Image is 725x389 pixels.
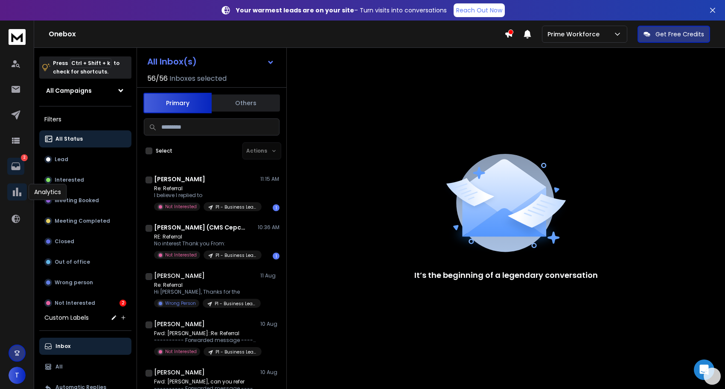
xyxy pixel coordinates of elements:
[273,253,280,259] div: 1
[154,240,256,247] p: No interest Thank you From:
[694,360,714,380] div: Open Intercom Messenger
[55,197,99,204] p: Meeting Booked
[55,279,93,286] p: Wrong person
[39,233,131,250] button: Closed
[154,185,256,192] p: Re: Referral
[39,171,131,189] button: Interested
[165,252,197,258] p: Not Interested
[212,94,280,112] button: Others
[154,289,256,295] p: Hi [PERSON_NAME], Thanks for the
[154,378,256,385] p: Fwd: [PERSON_NAME], can you refer
[55,218,110,224] p: Meeting Completed
[258,224,280,231] p: 10:36 AM
[215,204,256,210] p: P1 - Business Leaders
[9,367,26,384] button: T
[55,177,84,183] p: Interested
[55,363,63,370] p: All
[154,271,205,280] h1: [PERSON_NAME]
[456,6,502,15] p: Reach Out Now
[21,154,28,161] p: 2
[9,29,26,45] img: logo
[215,349,256,355] p: P1 - Business Leaders
[655,30,704,38] p: Get Free Credits
[39,253,131,271] button: Out of office
[119,300,126,306] div: 2
[154,368,205,377] h1: [PERSON_NAME]
[39,212,131,230] button: Meeting Completed
[236,6,447,15] p: – Turn visits into conversations
[39,274,131,291] button: Wrong person
[39,338,131,355] button: Inbox
[638,26,710,43] button: Get Free Credits
[70,58,111,68] span: Ctrl + Shift + k
[154,175,205,183] h1: [PERSON_NAME]
[55,156,68,163] p: Lead
[154,330,256,337] p: Fwd: [PERSON_NAME]::Re: Referral
[49,29,504,39] h1: Onebox
[273,204,280,211] div: 1
[39,82,131,99] button: All Campaigns
[55,300,95,306] p: Not Interested
[55,238,74,245] p: Closed
[169,74,227,84] h3: Inboxes selected
[39,130,131,147] button: All Status
[39,151,131,168] button: Lead
[46,86,92,95] h1: All Campaigns
[215,252,256,259] p: P1 - Business Leaders
[140,53,281,70] button: All Inbox(s)
[154,192,256,199] p: I believe I replied to
[215,301,256,307] p: P1 - Business Leaders
[454,3,505,17] a: Reach Out Now
[260,272,280,279] p: 11 Aug
[7,158,24,175] a: 2
[236,6,354,15] strong: Your warmest leads are on your site
[165,300,196,306] p: Wrong Person
[55,343,70,350] p: Inbox
[39,358,131,375] button: All
[260,176,280,183] p: 11:15 AM
[156,147,172,154] label: Select
[165,203,197,210] p: Not Interested
[39,113,131,125] h3: Filters
[547,30,603,38] p: Prime Workforce
[414,269,598,281] p: It’s the beginning of a legendary conversation
[154,320,205,328] h1: [PERSON_NAME]
[154,337,256,344] p: ---------- Forwarded message --------- From:
[260,321,280,327] p: 10 Aug
[39,192,131,209] button: Meeting Booked
[53,59,119,76] p: Press to check for shortcuts.
[55,136,83,142] p: All Status
[147,57,197,66] h1: All Inbox(s)
[165,348,197,355] p: Not Interested
[154,223,248,232] h1: [PERSON_NAME] (CMS Cepcor)
[154,233,256,240] p: RE: Referral
[143,93,212,113] button: Primary
[147,74,168,84] span: 56 / 56
[154,282,256,289] p: Re: Referral
[260,369,280,376] p: 10 Aug
[39,295,131,312] button: Not Interested2
[44,313,89,322] h3: Custom Labels
[55,259,90,265] p: Out of office
[29,184,67,200] div: Analytics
